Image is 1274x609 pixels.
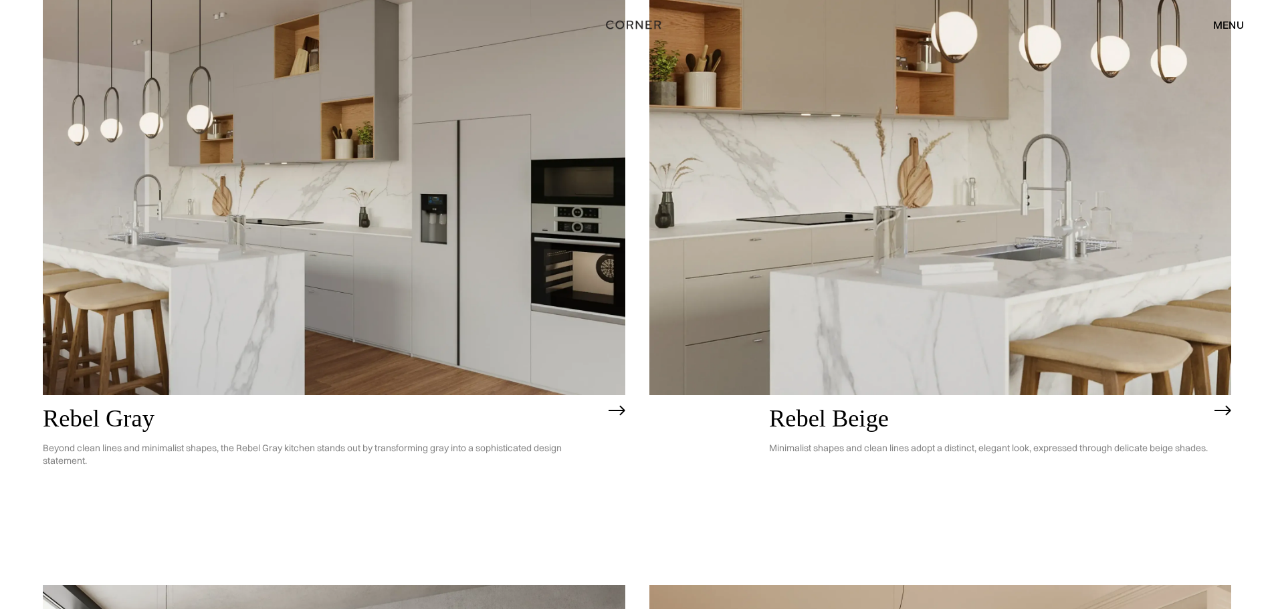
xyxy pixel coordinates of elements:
p: Beyond clean lines and minimalist shapes, the Rebel Gray kitchen stands out by transforming gray ... [43,432,602,477]
h2: Rebel Beige [769,405,1208,432]
div: menu [1213,19,1244,30]
h2: Rebel Gray [43,405,602,432]
div: menu [1200,13,1244,36]
p: Minimalist shapes and clean lines adopt a distinct, elegant look, expressed through delicate beig... [769,432,1208,465]
a: home [591,16,683,33]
